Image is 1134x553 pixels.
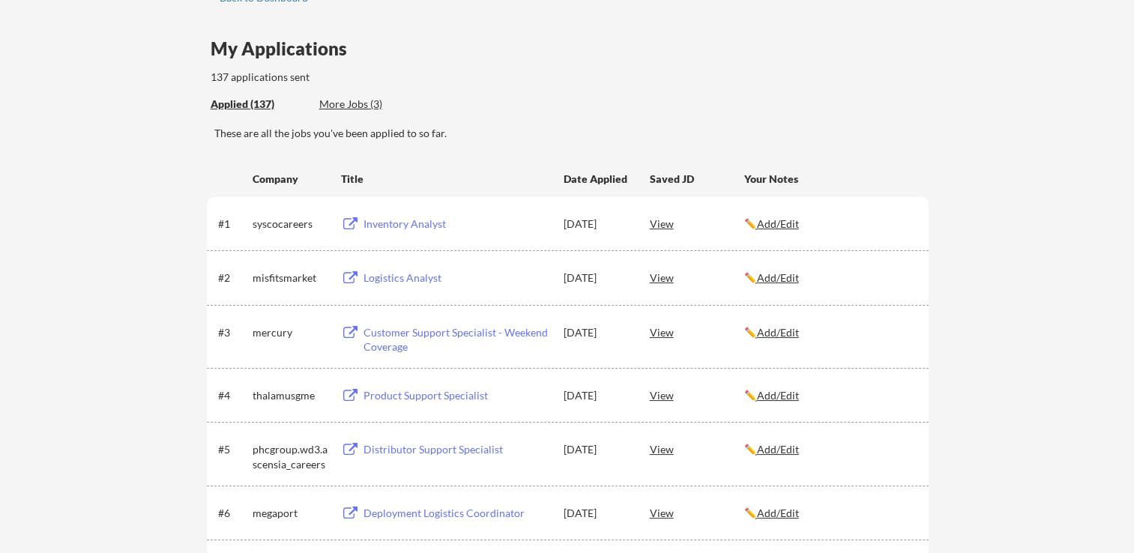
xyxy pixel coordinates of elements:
[211,97,308,112] div: These are all the jobs you've been applied to so far.
[253,271,328,285] div: misfitsmarket
[744,442,915,457] div: ✏️
[744,271,915,285] div: ✏️
[744,172,915,187] div: Your Notes
[650,435,744,462] div: View
[364,217,549,232] div: Inventory Analyst
[757,507,799,519] u: Add/Edit
[744,217,915,232] div: ✏️
[218,325,247,340] div: #3
[319,97,429,112] div: More Jobs (3)
[364,325,549,354] div: Customer Support Specialist - Weekend Coverage
[253,325,328,340] div: mercury
[650,165,744,192] div: Saved JD
[218,506,247,521] div: #6
[218,442,247,457] div: #5
[253,442,328,471] div: phcgroup.wd3.ascensia_careers
[319,97,429,112] div: These are job applications we think you'd be a good fit for, but couldn't apply you to automatica...
[218,388,247,403] div: #4
[650,210,744,237] div: View
[744,325,915,340] div: ✏️
[564,388,630,403] div: [DATE]
[757,443,799,456] u: Add/Edit
[564,172,630,187] div: Date Applied
[253,172,328,187] div: Company
[364,442,549,457] div: Distributor Support Specialist
[364,506,549,521] div: Deployment Logistics Coordinator
[211,70,501,85] div: 137 applications sent
[564,217,630,232] div: [DATE]
[564,325,630,340] div: [DATE]
[214,126,929,141] div: These are all the jobs you've been applied to so far.
[218,271,247,285] div: #2
[757,217,799,230] u: Add/Edit
[650,318,744,345] div: View
[757,326,799,339] u: Add/Edit
[211,40,359,58] div: My Applications
[364,271,549,285] div: Logistics Analyst
[364,388,549,403] div: Product Support Specialist
[253,388,328,403] div: thalamusgme
[757,271,799,284] u: Add/Edit
[757,389,799,402] u: Add/Edit
[341,172,549,187] div: Title
[564,271,630,285] div: [DATE]
[650,264,744,291] div: View
[744,388,915,403] div: ✏️
[211,97,308,112] div: Applied (137)
[253,506,328,521] div: megaport
[564,506,630,521] div: [DATE]
[253,217,328,232] div: syscocareers
[744,506,915,521] div: ✏️
[650,499,744,526] div: View
[564,442,630,457] div: [DATE]
[650,381,744,408] div: View
[218,217,247,232] div: #1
